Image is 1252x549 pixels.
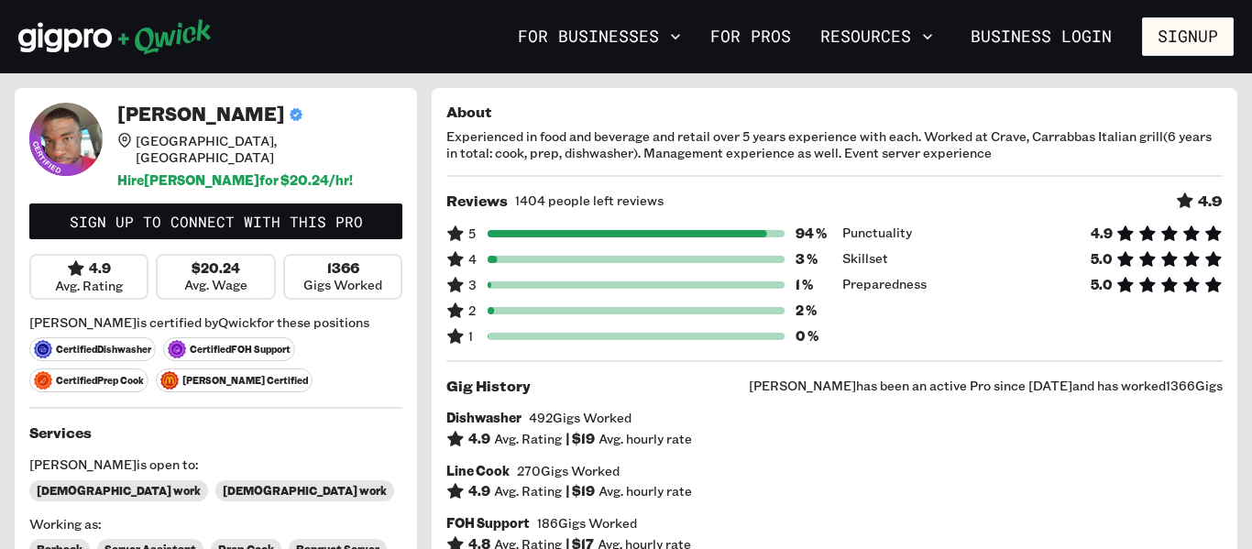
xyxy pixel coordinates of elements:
span: Skillset [842,250,888,269]
h5: 4.9 [1198,192,1223,210]
img: svg+xml;base64,PHN2ZyB3aWR0aD0iNjQiIGhlaWdodD0iNjQiIHZpZXdCb3g9IjAgMCA2NCA2NCIgZmlsbD0ibm9uZSIgeG... [168,340,186,358]
span: Avg. Wage [184,277,247,293]
span: Punctuality [842,225,912,243]
span: 4 [446,250,477,269]
img: svg+xml;base64,PHN2ZyB3aWR0aD0iNjQiIGhlaWdodD0iNjQiIHZpZXdCb3g9IjAgMCA2NCA2NCIgZmlsbD0ibm9uZSIgeG... [34,371,52,390]
h5: Services [29,423,402,442]
span: [DEMOGRAPHIC_DATA] work [223,484,387,498]
span: Certified Prep Cook [29,368,148,392]
span: Certified FOH Support [163,337,295,361]
span: [PERSON_NAME] Certified [156,368,313,392]
span: [GEOGRAPHIC_DATA], [GEOGRAPHIC_DATA] [136,133,402,165]
h6: 0 % [796,328,828,345]
span: 270 Gigs Worked [517,463,620,479]
h6: Line Cook [446,463,510,479]
a: Sign up to connect with this Pro [29,203,402,240]
h6: 94 % [796,225,828,242]
h6: 4.9 [468,431,490,447]
span: 1 [446,327,477,346]
h5: About [446,103,1223,121]
span: [PERSON_NAME] is certified by Qwick for these positions [29,314,402,331]
h6: 4.9 [1091,225,1113,242]
h6: $20.24 [192,260,240,277]
h4: [PERSON_NAME] [117,103,285,126]
span: Preparedness [842,276,927,294]
span: 5 [446,225,477,243]
img: svg+xml;base64,PHN2ZyB3aWR0aD0iMjAiIGhlaWdodD0iMjAiIHZpZXdCb3g9IjAgMCAyMCAyMCIgZmlsbD0ibm9uZSIgeG... [160,371,179,390]
div: 4.9 [67,259,111,278]
span: 3 [446,276,477,294]
span: 1404 people left reviews [515,192,664,209]
a: Business Login [955,17,1127,56]
button: Resources [813,21,940,52]
h6: Dishwasher [446,410,522,426]
h6: 3 % [796,251,828,268]
span: [PERSON_NAME] has been an active Pro since [DATE] and has worked 1366 Gigs [749,378,1223,394]
span: Experienced in food and beverage and retail over 5 years experience with each. Worked at Crave, C... [446,128,1223,160]
span: Avg. hourly rate [599,431,692,447]
span: 186 Gigs Worked [537,515,637,532]
h6: FOH Support [446,515,530,532]
span: [DEMOGRAPHIC_DATA] work [37,484,201,498]
h6: 2 % [796,302,828,319]
span: Working as: [29,516,402,533]
h6: 1 % [796,277,828,293]
h6: | $ 19 [566,431,595,447]
span: Avg. Rating [55,278,123,294]
span: Certified Dishwasher [29,337,156,361]
h6: | $ 19 [566,483,595,500]
span: Avg. Rating [494,431,562,447]
span: 492 Gigs Worked [529,410,631,426]
button: For Businesses [511,21,688,52]
span: Gigs Worked [303,277,382,293]
span: [PERSON_NAME] is open to: [29,456,402,473]
button: Signup [1142,17,1234,56]
h6: 4.9 [468,483,490,500]
span: Avg. Rating [494,483,562,500]
h6: 5.0 [1091,277,1113,293]
span: 2 [446,302,477,320]
h5: Reviews [446,192,508,210]
span: Avg. hourly rate [599,483,692,500]
h6: 1366 [327,260,359,277]
h6: Hire [PERSON_NAME] for $ 20.24 /hr! [117,172,402,189]
h6: 5.0 [1091,251,1113,268]
a: For Pros [703,21,798,52]
img: svg+xml;base64,PHN2ZyB3aWR0aD0iNjQiIGhlaWdodD0iNjQiIHZpZXdCb3g9IjAgMCA2NCA2NCIgZmlsbD0ibm9uZSIgeG... [34,340,52,358]
h5: Gig History [446,377,531,395]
